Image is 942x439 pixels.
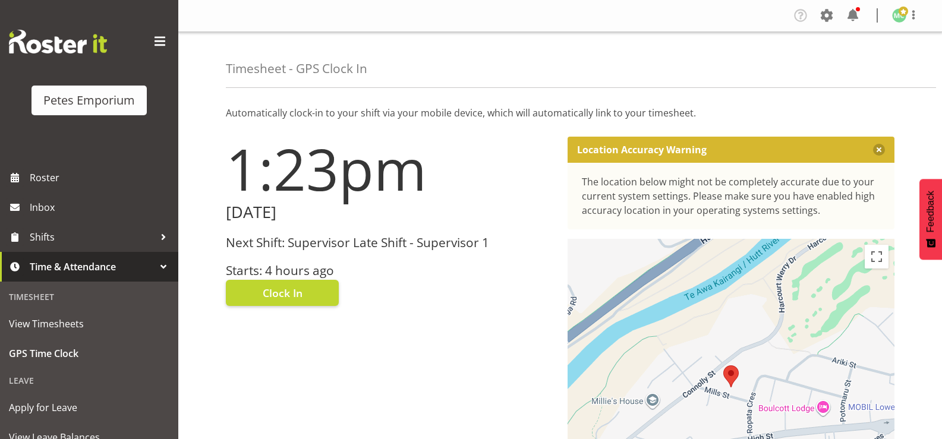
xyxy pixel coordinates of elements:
span: Inbox [30,198,172,216]
div: The location below might not be completely accurate due to your current system settings. Please m... [582,175,881,217]
button: Clock In [226,280,339,306]
span: GPS Time Clock [9,345,169,362]
span: Clock In [263,285,303,301]
span: View Timesheets [9,315,169,333]
span: Shifts [30,228,155,246]
span: Time & Attendance [30,258,155,276]
button: Close message [873,144,885,156]
h4: Timesheet - GPS Clock In [226,62,367,75]
div: Petes Emporium [43,91,135,109]
img: melissa-cowen2635.jpg [892,8,906,23]
a: Apply for Leave [3,393,175,422]
div: Leave [3,368,175,393]
button: Feedback - Show survey [919,179,942,260]
h3: Starts: 4 hours ago [226,264,553,277]
h3: Next Shift: Supervisor Late Shift - Supervisor 1 [226,236,553,249]
span: Apply for Leave [9,399,169,416]
h1: 1:23pm [226,137,553,201]
span: Roster [30,169,172,187]
p: Automatically clock-in to your shift via your mobile device, which will automatically link to you... [226,106,894,120]
a: GPS Time Clock [3,339,175,368]
div: Timesheet [3,285,175,309]
span: Feedback [925,191,936,232]
button: Toggle fullscreen view [865,245,889,269]
a: View Timesheets [3,309,175,339]
img: Rosterit website logo [9,30,107,53]
h2: [DATE] [226,203,553,222]
p: Location Accuracy Warning [577,144,707,156]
